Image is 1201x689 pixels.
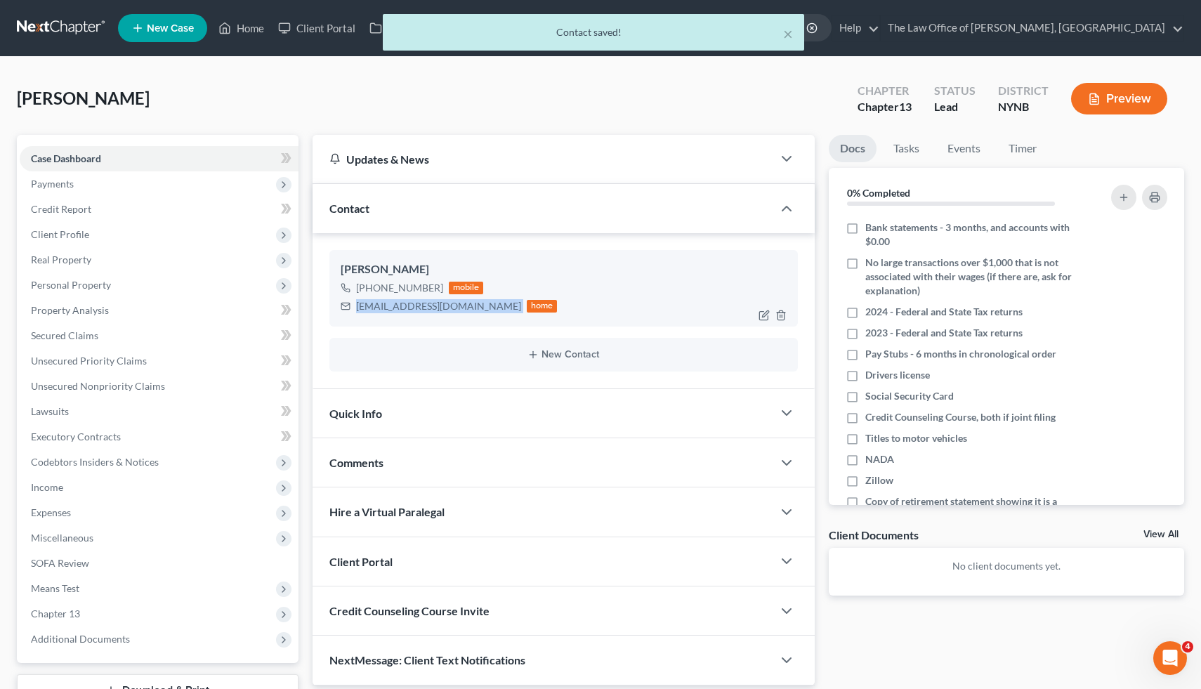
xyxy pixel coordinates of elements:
[329,152,756,166] div: Updates & News
[997,135,1048,162] a: Timer
[865,326,1023,340] span: 2023 - Federal and State Tax returns
[356,299,521,313] div: [EMAIL_ADDRESS][DOMAIN_NAME]
[829,527,919,542] div: Client Documents
[31,481,63,493] span: Income
[31,304,109,316] span: Property Analysis
[20,323,298,348] a: Secured Claims
[1143,530,1179,539] a: View All
[20,374,298,399] a: Unsecured Nonpriority Claims
[329,407,382,420] span: Quick Info
[20,197,298,222] a: Credit Report
[20,348,298,374] a: Unsecured Priority Claims
[31,532,93,544] span: Miscellaneous
[20,146,298,171] a: Case Dashboard
[899,100,912,113] span: 13
[865,389,954,403] span: Social Security Card
[394,25,793,39] div: Contact saved!
[31,228,89,240] span: Client Profile
[1153,641,1187,675] iframe: Intercom live chat
[847,187,910,199] strong: 0% Completed
[329,653,525,667] span: NextMessage: Client Text Notifications
[934,83,976,99] div: Status
[865,347,1056,361] span: Pay Stubs - 6 months in chronological order
[858,83,912,99] div: Chapter
[356,281,443,295] div: [PHONE_NUMBER]
[31,279,111,291] span: Personal Property
[31,506,71,518] span: Expenses
[998,83,1049,99] div: District
[31,405,69,417] span: Lawsuits
[341,349,787,360] button: New Contact
[1071,83,1167,114] button: Preview
[20,399,298,424] a: Lawsuits
[31,633,130,645] span: Additional Documents
[865,256,1083,298] span: No large transactions over $1,000 that is not associated with their wages (if there are, ask for ...
[31,557,89,569] span: SOFA Review
[31,329,98,341] span: Secured Claims
[329,456,383,469] span: Comments
[882,135,931,162] a: Tasks
[20,424,298,450] a: Executory Contracts
[865,452,894,466] span: NADA
[329,555,393,568] span: Client Portal
[31,582,79,594] span: Means Test
[865,221,1083,249] span: Bank statements - 3 months, and accounts with $0.00
[527,300,558,313] div: home
[865,368,930,382] span: Drivers license
[31,203,91,215] span: Credit Report
[329,505,445,518] span: Hire a Virtual Paralegal
[31,380,165,392] span: Unsecured Nonpriority Claims
[865,473,893,487] span: Zillow
[20,298,298,323] a: Property Analysis
[31,178,74,190] span: Payments
[783,25,793,42] button: ×
[865,410,1056,424] span: Credit Counseling Course, both if joint filing
[858,99,912,115] div: Chapter
[31,254,91,265] span: Real Property
[840,559,1173,573] p: No client documents yet.
[20,551,298,576] a: SOFA Review
[31,355,147,367] span: Unsecured Priority Claims
[31,431,121,442] span: Executory Contracts
[449,282,484,294] div: mobile
[329,202,369,215] span: Contact
[31,456,159,468] span: Codebtors Insiders & Notices
[31,608,80,619] span: Chapter 13
[936,135,992,162] a: Events
[17,88,150,108] span: [PERSON_NAME]
[998,99,1049,115] div: NYNB
[865,431,967,445] span: Titles to motor vehicles
[341,261,787,278] div: [PERSON_NAME]
[1182,641,1193,652] span: 4
[934,99,976,115] div: Lead
[865,494,1083,523] span: Copy of retirement statement showing it is a exempt asset if any
[829,135,877,162] a: Docs
[31,152,101,164] span: Case Dashboard
[329,604,490,617] span: Credit Counseling Course Invite
[865,305,1023,319] span: 2024 - Federal and State Tax returns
